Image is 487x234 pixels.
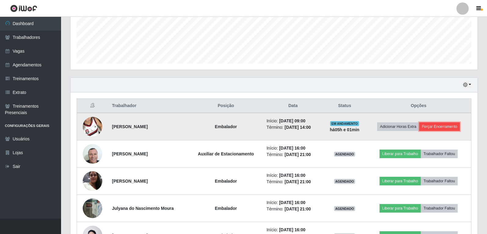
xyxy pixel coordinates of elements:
button: Trabalhador Faltou [421,150,458,158]
time: [DATE] 14:00 [285,125,311,130]
li: Término: [267,151,319,158]
button: Forçar Encerramento [419,122,460,131]
th: Status [323,99,366,113]
strong: Embalador [215,179,237,184]
time: [DATE] 16:00 [279,200,305,205]
strong: há 05 h e 01 min [330,127,359,132]
strong: [PERSON_NAME] [112,179,148,184]
time: [DATE] 09:00 [279,118,305,123]
li: Início: [267,145,319,151]
img: 1699491283737.jpeg [83,168,102,194]
li: Início: [267,227,319,233]
li: Início: [267,118,319,124]
strong: Auxiliar de Estacionamento [198,151,254,156]
button: Adicionar Horas Extra [377,122,419,131]
time: [DATE] 16:00 [279,173,305,178]
strong: [PERSON_NAME] [112,124,148,129]
li: Término: [267,179,319,185]
span: EM ANDAMENTO [330,121,359,126]
time: [DATE] 16:00 [279,227,305,232]
time: [DATE] 21:00 [285,179,311,184]
time: [DATE] 21:00 [285,206,311,211]
button: Liberar para Trabalho [380,177,421,185]
span: AGENDADO [334,206,355,211]
th: Posição [189,99,263,113]
img: CoreUI Logo [10,5,37,12]
button: Liberar para Trabalho [380,150,421,158]
th: Opções [366,99,471,113]
strong: Embalador [215,206,237,211]
th: Data [263,99,323,113]
th: Trabalhador [108,99,189,113]
strong: [PERSON_NAME] [112,151,148,156]
img: 1752452635065.jpeg [83,195,102,221]
span: AGENDADO [334,179,355,184]
img: 1744230818222.jpeg [83,109,102,144]
button: Trabalhador Faltou [421,177,458,185]
button: Liberar para Trabalho [380,204,421,213]
strong: Embalador [215,124,237,129]
time: [DATE] 21:00 [285,152,311,157]
li: Término: [267,206,319,212]
li: Início: [267,199,319,206]
li: Início: [267,172,319,179]
button: Trabalhador Faltou [421,204,458,213]
span: AGENDADO [334,152,355,157]
strong: Julyana do Nascimento Moura [112,206,174,211]
time: [DATE] 16:00 [279,146,305,150]
img: 1736167370317.jpeg [83,144,102,164]
li: Término: [267,124,319,131]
